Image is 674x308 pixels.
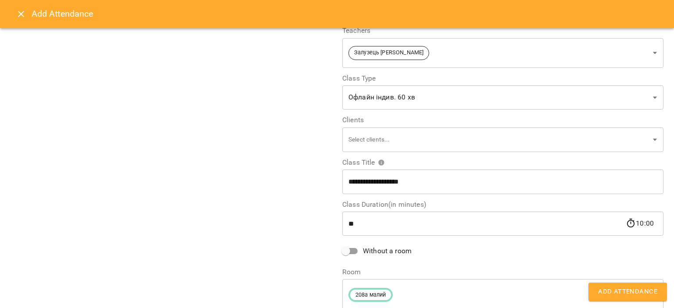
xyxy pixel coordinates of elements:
[342,127,663,152] div: Select clients...
[342,117,663,124] label: Clients
[342,269,663,276] label: Room
[11,4,32,25] button: Close
[342,27,663,34] label: Teachers
[378,159,385,166] svg: Please specify class title or select clients
[342,38,663,68] div: Залузець [PERSON_NAME]
[342,159,385,166] span: Class Title
[350,291,391,299] span: 208а малий
[363,246,412,256] span: Without a room
[348,135,649,144] p: Select clients...
[349,49,429,57] span: Залузець [PERSON_NAME]
[342,201,663,208] label: Class Duration(in minutes)
[32,7,663,21] h6: Add Attendance
[588,283,667,301] button: Add Attendance
[342,85,663,110] div: Офлайн індив. 60 хв
[342,75,663,82] label: Class Type
[598,286,657,297] span: Add Attendance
